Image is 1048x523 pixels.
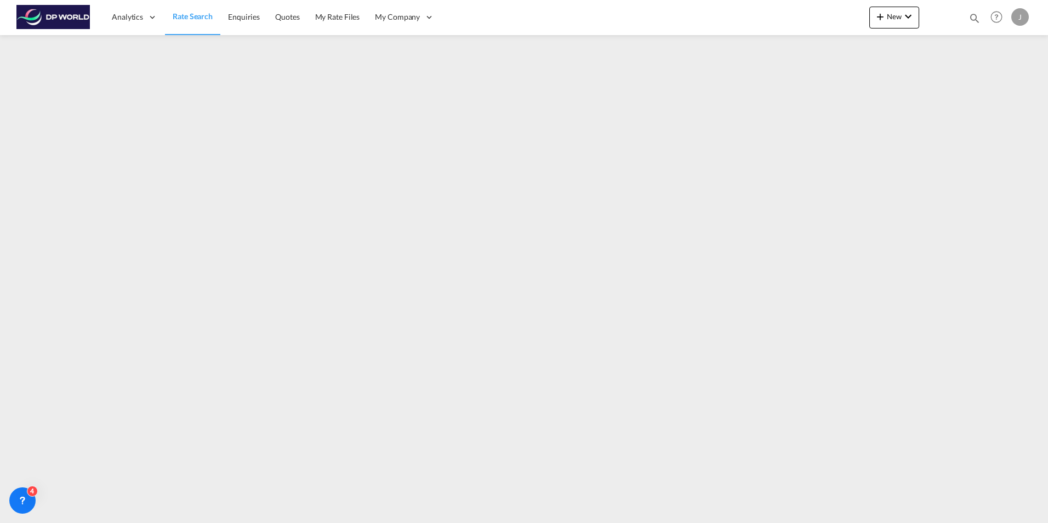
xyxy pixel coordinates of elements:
img: c08ca190194411f088ed0f3ba295208c.png [16,5,90,30]
div: icon-magnify [969,12,981,29]
span: Quotes [275,12,299,21]
md-icon: icon-chevron-down [902,10,915,23]
div: Help [987,8,1011,27]
span: Rate Search [173,12,213,21]
md-icon: icon-magnify [969,12,981,24]
span: My Company [375,12,420,22]
span: Help [987,8,1006,26]
span: Analytics [112,12,143,22]
md-icon: icon-plus 400-fg [874,10,887,23]
div: J [1011,8,1029,26]
span: My Rate Files [315,12,360,21]
button: icon-plus 400-fgNewicon-chevron-down [869,7,919,29]
span: New [874,12,915,21]
span: Enquiries [228,12,260,21]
